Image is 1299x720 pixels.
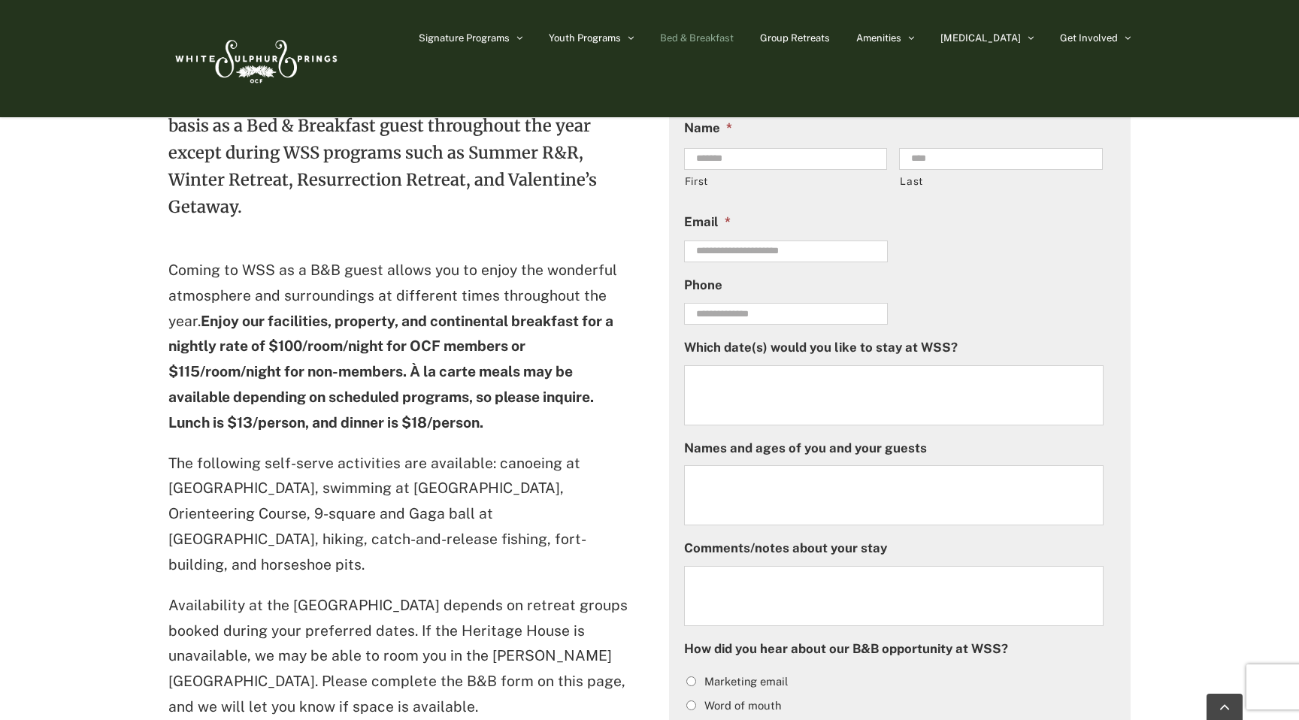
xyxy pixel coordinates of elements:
[684,120,732,137] label: Name
[684,340,958,356] label: Which date(s) would you like to stay at WSS?
[684,540,887,557] label: Comments/notes about your stay
[684,277,722,294] label: Phone
[168,451,631,578] p: The following self-serve activities are available: canoeing at [GEOGRAPHIC_DATA], swimming at [GE...
[856,33,901,43] span: Amenities
[1060,33,1118,43] span: Get Involved
[685,171,888,192] label: First
[660,33,734,43] span: Bed & Breakfast
[168,597,628,715] span: Availability at the [GEOGRAPHIC_DATA] depends on retreat groups booked during your preferred date...
[704,673,788,690] label: Marketing email
[900,171,1103,192] label: Last
[549,33,621,43] span: Youth Programs
[940,33,1021,43] span: [MEDICAL_DATA]
[684,214,731,231] label: Email
[684,440,927,457] label: Names and ages of you and your guests
[168,23,341,94] img: White Sulphur Springs Logo
[684,641,1008,658] label: How did you hear about our B&B opportunity at WSS?
[168,258,631,436] p: Coming to WSS as a B&B guest allows you to enjoy the wonderful atmosphere and surroundings at dif...
[419,33,510,43] span: Signature Programs
[704,697,781,714] label: Word of mouth
[168,313,613,431] strong: Enjoy our facilities, property, and continental breakfast for a nightly rate of $100/room/night f...
[760,33,830,43] span: Group Retreats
